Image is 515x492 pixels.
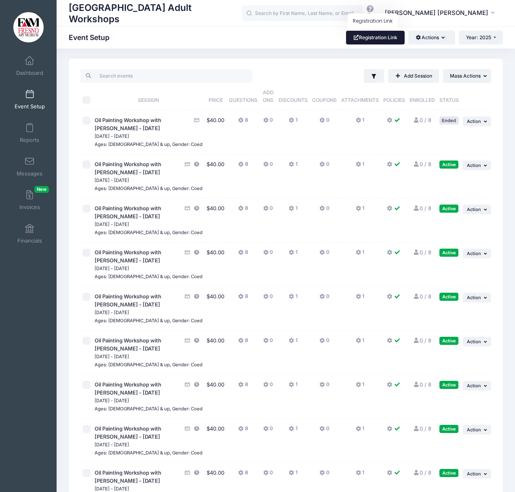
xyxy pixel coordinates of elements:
div: Active [439,205,458,212]
button: Mass Actions [443,69,491,83]
i: This session is currently scheduled to pause registration at 17:00 PM America/Los Angeles on 11/1... [193,470,200,475]
span: Invoices [19,204,40,211]
button: 1 [289,205,297,216]
div: Active [439,337,458,344]
h1: [GEOGRAPHIC_DATA] Adult Workshops [69,1,242,25]
i: Accepting Credit Card Payments [184,162,190,167]
i: Accepting Credit Card Payments [184,294,190,299]
button: Action [463,381,491,391]
span: Financials [17,237,42,244]
h1: Event Setup [69,33,116,42]
td: $40.00 [205,243,226,287]
button: 1 [289,337,297,348]
button: 0 [263,249,273,260]
small: Ages: [DEMOGRAPHIC_DATA] & up, Gender: Coed [95,318,203,323]
span: Action [467,251,481,256]
button: 1 [289,249,297,260]
span: Oil Painting Workshop with [PERSON_NAME] - [DATE] [95,249,161,264]
small: Ages: [DEMOGRAPHIC_DATA] & up, Gender: Coed [95,186,203,191]
button: [PERSON_NAME] [PERSON_NAME] [380,4,503,23]
a: 0 / 8 [413,469,431,476]
span: Discounts [279,97,308,103]
button: 1 [289,381,297,393]
i: Accepting Credit Card Payments [184,250,190,255]
td: $40.00 [205,198,226,243]
span: Coupons [312,97,337,103]
small: [DATE] - [DATE] [95,486,129,492]
span: Attachments [341,97,379,103]
span: New [34,186,49,193]
th: Coupons [310,83,339,110]
a: 0 / 8 [413,205,431,211]
small: [DATE] - [DATE] [95,133,129,139]
td: $40.00 [205,287,226,331]
th: Price [205,83,226,110]
i: This session is currently scheduled to pause registration at 17:00 PM America/Los Angeles on 10/0... [193,294,200,299]
button: 1 [289,116,297,128]
button: 0 [319,249,329,260]
span: Action [467,383,481,389]
img: Fresno Art Museum Adult Workshops [13,12,44,42]
button: 1 [356,469,364,481]
a: InvoicesNew [11,186,49,214]
div: Active [439,469,458,477]
i: Accepting Credit Card Payments [184,470,190,475]
a: Add Session [388,69,439,83]
button: 0 [263,425,273,437]
div: Active [439,293,458,300]
span: Action [467,471,481,477]
a: Messages [11,152,49,181]
div: Active [439,249,458,256]
a: 0 / 8 [413,381,431,388]
button: 1 [356,116,364,128]
a: 0 / 8 [413,249,431,256]
th: Add Ons [260,83,276,110]
div: Active [439,381,458,389]
a: Reports [11,119,49,147]
button: 0 [319,293,329,304]
th: Policies [381,83,407,110]
button: 8 [238,381,248,393]
span: Oil Painting Workshop with [PERSON_NAME] - [DATE] [95,293,161,308]
span: Add Ons [263,89,274,103]
span: Action [467,118,481,124]
button: 1 [289,160,297,172]
small: [DATE] - [DATE] [95,222,129,227]
button: 8 [238,160,248,172]
small: Ages: [DEMOGRAPHIC_DATA] & up, Gender: Coed [95,362,203,367]
i: This session is currently scheduled to pause registration at 17:00 PM America/Los Angeles on 10/1... [193,338,200,343]
button: 8 [238,205,248,216]
small: [DATE] - [DATE] [95,442,129,448]
button: 1 [356,205,364,216]
button: 1 [289,293,297,304]
span: Action [467,163,481,168]
span: Year: 2025 [466,34,491,40]
span: Action [467,339,481,344]
button: 0 [319,205,329,216]
span: Oil Painting Workshop with [PERSON_NAME] - [DATE] [95,469,161,484]
button: 0 [319,337,329,348]
span: Reports [20,137,39,144]
span: Oil Painting Workshop with [PERSON_NAME] - [DATE] [95,117,161,131]
i: This session is currently scheduled to pause registration at 17:00 PM America/Los Angeles on 11/0... [193,426,200,431]
button: 0 [263,160,273,172]
button: 0 [263,293,273,304]
small: Ages: [DEMOGRAPHIC_DATA] & up, Gender: Coed [95,141,203,147]
input: Search events [80,69,252,83]
button: 1 [356,160,364,172]
button: Action [463,249,491,258]
span: Action [467,427,481,433]
span: Action [467,295,481,300]
button: Year: 2025 [459,31,503,44]
span: Oil Painting Workshop with [PERSON_NAME] - [DATE] [95,161,161,175]
button: Action [463,205,491,214]
th: Status [437,83,461,110]
small: [DATE] - [DATE] [95,177,129,183]
i: This session is currently scheduled to pause registration at 17:00 PM America/Los Angeles on 10/2... [193,382,200,387]
button: 1 [356,381,364,393]
button: Action [463,337,491,346]
small: [DATE] - [DATE] [95,266,129,271]
div: Active [439,425,458,433]
button: Action [463,116,491,126]
a: 0 / 8 [413,117,431,123]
